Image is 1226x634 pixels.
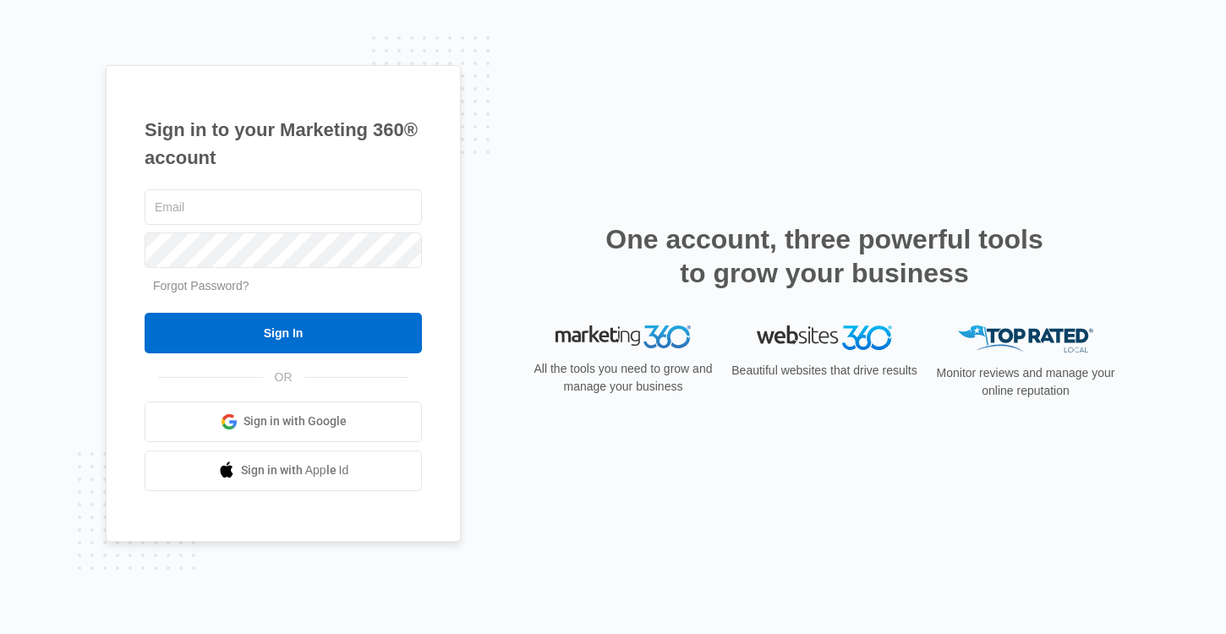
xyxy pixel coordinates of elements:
[153,279,249,292] a: Forgot Password?
[145,451,422,491] a: Sign in with Apple Id
[263,369,304,386] span: OR
[145,189,422,225] input: Email
[244,413,347,430] span: Sign in with Google
[145,313,422,353] input: Sign In
[145,402,422,442] a: Sign in with Google
[757,325,892,350] img: Websites 360
[730,362,919,380] p: Beautiful websites that drive results
[528,360,718,396] p: All the tools you need to grow and manage your business
[958,325,1093,353] img: Top Rated Local
[556,325,691,349] img: Marketing 360
[241,462,349,479] span: Sign in with Apple Id
[931,364,1120,400] p: Monitor reviews and manage your online reputation
[145,116,422,172] h1: Sign in to your Marketing 360® account
[600,222,1048,290] h2: One account, three powerful tools to grow your business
